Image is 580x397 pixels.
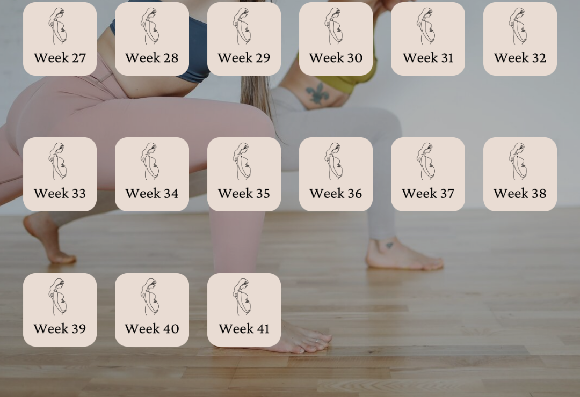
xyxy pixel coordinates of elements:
[391,2,465,76] a: week 31.png
[115,137,189,211] a: week 34.png
[115,2,189,76] a: week 28.png
[391,137,465,211] a: week 37.png
[23,2,97,76] a: week 27.png
[23,273,97,347] a: week 39.png
[299,2,373,76] a: week 30.png
[115,273,189,347] a: week 40.png
[207,137,281,211] a: week 35.png
[483,2,557,76] a: week 32.png
[207,2,281,76] a: week 29.png
[207,273,281,347] a: week 41.png
[299,137,373,211] a: week 36.png
[23,137,97,211] a: week 33.png
[483,137,557,211] a: week 38.png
